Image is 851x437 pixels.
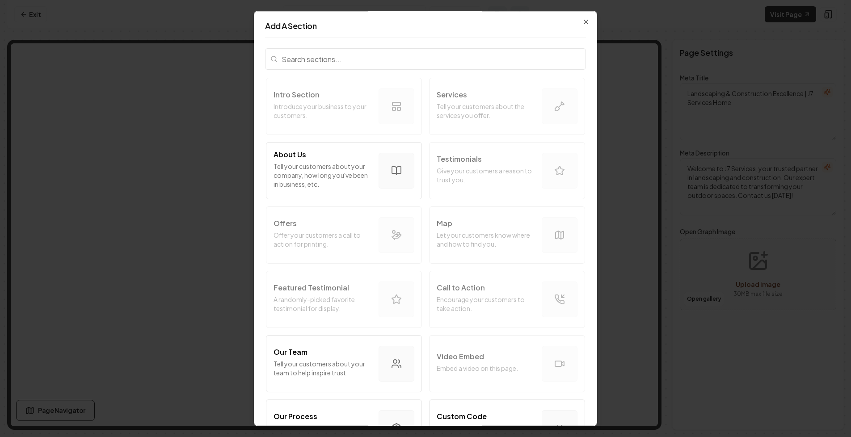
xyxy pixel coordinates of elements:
[266,142,422,199] button: About UsTell your customers about your company, how long you've been in business, etc.
[274,359,371,377] p: Tell your customers about your team to help inspire trust.
[265,22,586,30] h2: Add A Section
[437,411,487,422] p: Custom Code
[274,162,371,189] p: Tell your customers about your company, how long you've been in business, etc.
[265,48,586,70] input: Search sections...
[266,335,422,392] button: Our TeamTell your customers about your team to help inspire trust.
[274,411,317,422] p: Our Process
[274,347,308,357] p: Our Team
[274,149,306,160] p: About Us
